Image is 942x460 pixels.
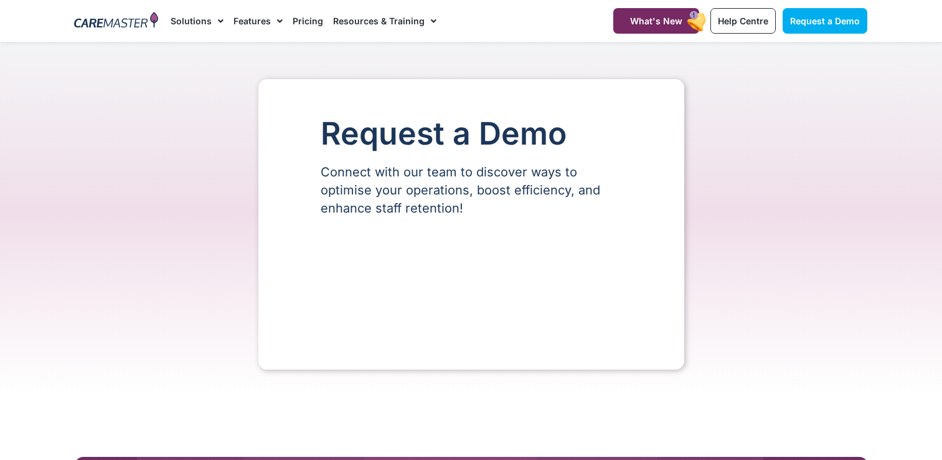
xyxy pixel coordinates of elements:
[783,8,867,34] a: Request a Demo
[790,16,860,26] span: Request a Demo
[74,12,158,31] img: CareMaster Logo
[321,239,622,332] iframe: Form 0
[321,163,622,218] p: Connect with our team to discover ways to optimise your operations, boost efficiency, and enhance...
[710,8,776,34] a: Help Centre
[630,16,682,26] span: What's New
[613,8,699,34] a: What's New
[718,16,768,26] span: Help Centre
[321,117,622,151] h1: Request a Demo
